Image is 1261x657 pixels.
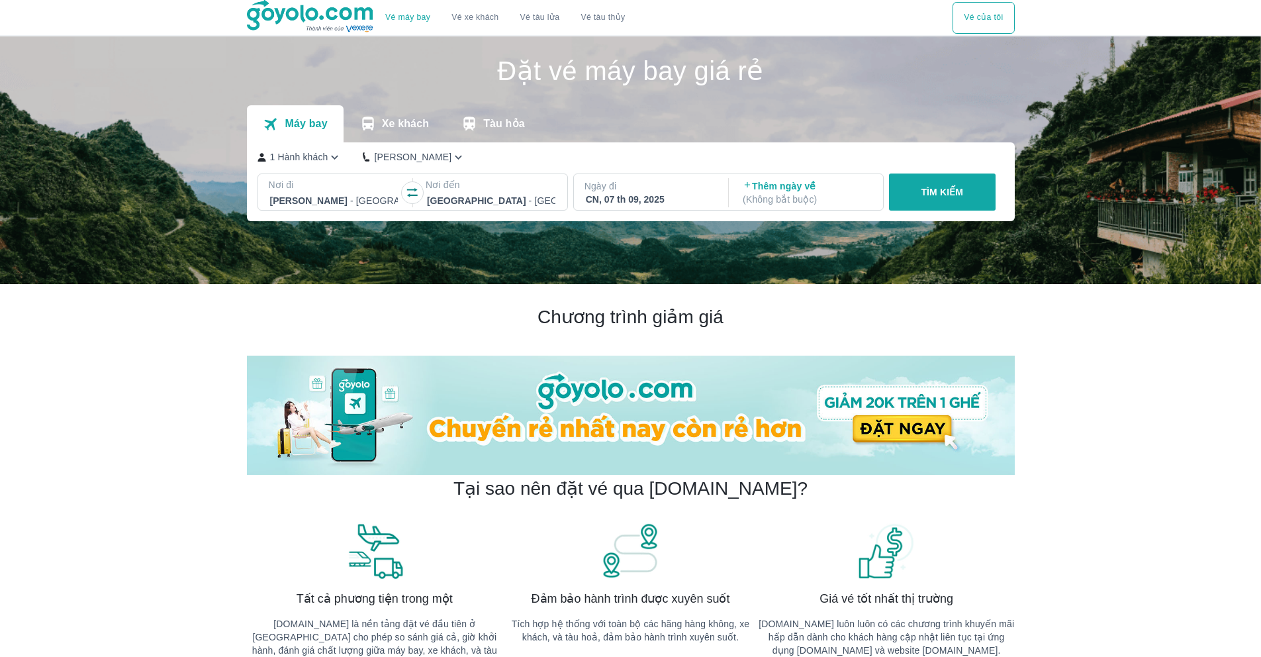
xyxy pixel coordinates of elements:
[502,617,759,644] p: Tích hợp hệ thống với toàn bộ các hãng hàng không, xe khách, và tàu hoả, đảm bảo hành trình xuyên...
[297,591,453,607] span: Tất cả phương tiện trong một
[345,522,404,580] img: banner
[247,58,1015,84] h1: Đặt vé máy bay giá rẻ
[743,193,871,206] p: ( Không bắt buộc )
[247,356,1015,475] img: banner-home
[759,617,1015,657] p: [DOMAIN_NAME] luôn luôn có các chương trình khuyến mãi hấp dẫn dành cho khách hàng cập nhật liên ...
[483,117,525,130] p: Tàu hỏa
[584,179,716,193] p: Ngày đi
[285,117,327,130] p: Máy bay
[857,522,916,580] img: banner
[374,150,451,164] p: [PERSON_NAME]
[532,591,730,607] span: Đảm bảo hành trình được xuyên suốt
[382,117,429,130] p: Xe khách
[453,477,808,501] h2: Tại sao nên đặt vé qua [DOMAIN_NAME]?
[269,178,400,191] p: Nơi đi
[921,185,963,199] p: TÌM KIẾM
[247,105,541,142] div: transportation tabs
[510,2,571,34] a: Vé tàu lửa
[570,2,635,34] button: Vé tàu thủy
[600,522,660,580] img: banner
[363,150,465,164] button: [PERSON_NAME]
[451,13,498,23] a: Vé xe khách
[889,174,996,211] button: TÌM KIẾM
[375,2,635,34] div: choose transportation mode
[953,2,1014,34] button: Vé của tôi
[247,305,1015,329] h2: Chương trình giảm giá
[953,2,1014,34] div: choose transportation mode
[819,591,953,607] span: Giá vé tốt nhất thị trường
[385,13,430,23] a: Vé máy bay
[426,178,557,191] p: Nơi đến
[743,179,871,206] p: Thêm ngày về
[586,193,714,206] div: CN, 07 th 09, 2025
[270,150,328,164] p: 1 Hành khách
[257,150,342,164] button: 1 Hành khách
